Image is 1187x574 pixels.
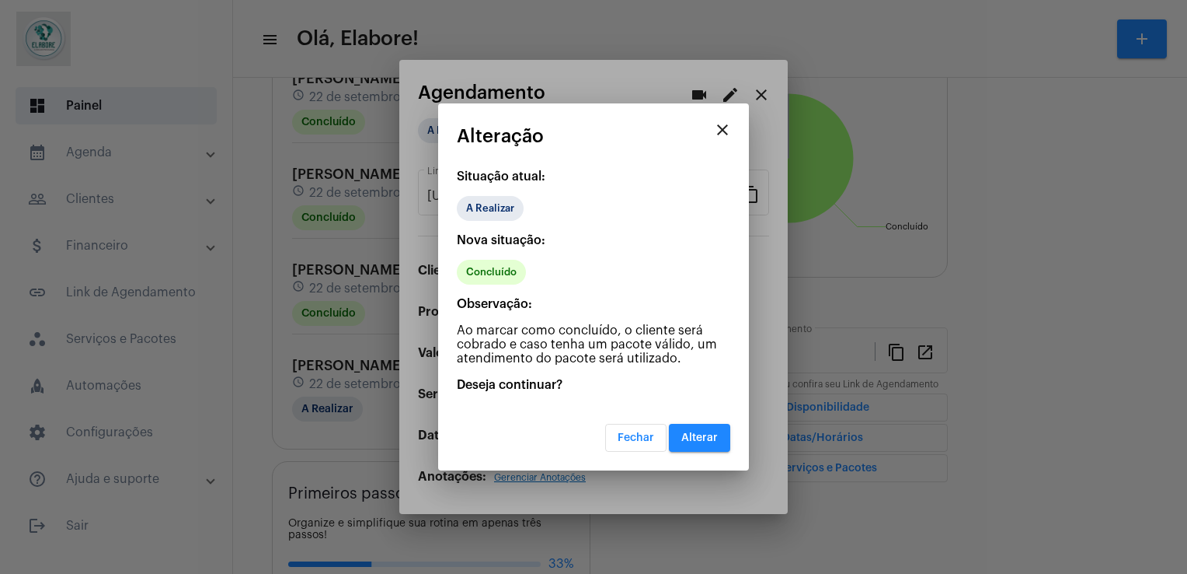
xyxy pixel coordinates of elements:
button: Alterar [669,424,730,452]
p: Deseja continuar? [457,378,730,392]
p: Nova situação: [457,233,730,247]
mat-chip: Concluído [457,260,526,285]
span: Alteração [457,126,544,146]
p: Observação: [457,297,730,311]
span: Fechar [618,432,654,443]
span: Alterar [681,432,718,443]
p: Ao marcar como concluído, o cliente será cobrado e caso tenha um pacote válido, um atendimento do... [457,324,730,366]
mat-chip: A Realizar [457,196,524,221]
mat-icon: close [713,121,732,139]
p: Situação atual: [457,170,730,184]
button: Fechar [605,424,667,452]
